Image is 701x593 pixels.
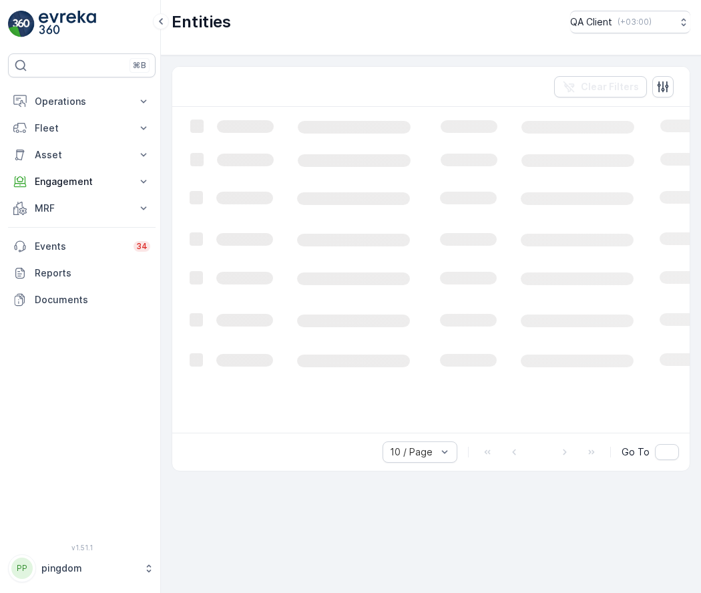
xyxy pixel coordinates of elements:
button: Engagement [8,168,156,195]
img: logo_light-DOdMpM7g.png [39,11,96,37]
p: Engagement [35,175,129,188]
button: QA Client(+03:00) [570,11,690,33]
p: Operations [35,95,129,108]
a: Events34 [8,233,156,260]
p: ⌘B [133,60,146,71]
p: QA Client [570,15,612,29]
p: Clear Filters [581,80,639,93]
a: Reports [8,260,156,286]
p: Documents [35,293,150,307]
p: Asset [35,148,129,162]
p: ( +03:00 ) [618,17,652,27]
img: logo [8,11,35,37]
a: Documents [8,286,156,313]
div: PP [11,558,33,579]
p: Entities [172,11,231,33]
p: MRF [35,202,129,215]
button: Operations [8,88,156,115]
button: Fleet [8,115,156,142]
p: Reports [35,266,150,280]
p: pingdom [41,562,137,575]
button: Asset [8,142,156,168]
button: MRF [8,195,156,222]
p: Events [35,240,126,253]
button: Clear Filters [554,76,647,97]
span: Go To [622,445,650,459]
p: 34 [136,241,148,252]
span: v 1.51.1 [8,544,156,552]
button: PPpingdom [8,554,156,582]
p: Fleet [35,122,129,135]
